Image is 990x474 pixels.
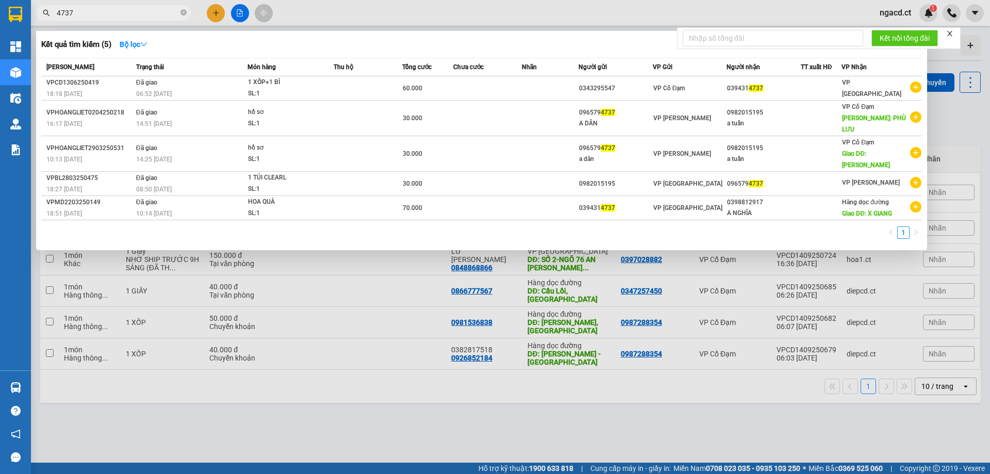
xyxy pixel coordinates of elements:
[136,90,172,97] span: 06:52 [DATE]
[871,30,938,46] button: Kết nối tổng đài
[601,204,615,211] span: 4737
[653,63,672,71] span: VP Gửi
[9,7,22,22] img: logo-vxr
[248,208,325,219] div: SL: 1
[910,177,921,188] span: plus-circle
[120,40,147,48] strong: Bộ lọc
[749,180,763,187] span: 4737
[880,32,930,44] span: Kết nối tổng đài
[727,118,800,129] div: a tuấn
[46,186,82,193] span: 18:27 [DATE]
[136,109,157,116] span: Đã giao
[885,226,897,239] li: Previous Page
[727,208,800,219] div: A NGHĨA
[601,109,615,116] span: 4737
[842,103,874,110] span: VP Cổ Đạm
[910,147,921,158] span: plus-circle
[46,156,82,163] span: 10:13 [DATE]
[248,184,325,195] div: SL: 1
[842,139,874,146] span: VP Cổ Đạm
[46,173,133,184] div: VPBL2803250475
[885,226,897,239] button: left
[946,30,953,37] span: close
[579,118,652,129] div: A DÂN
[898,227,909,238] a: 1
[403,180,422,187] span: 30.000
[841,63,867,71] span: VP Nhận
[46,77,133,88] div: VPCD1306250419
[842,150,890,169] span: Giao DĐ: [PERSON_NAME]
[842,115,906,133] span: [PERSON_NAME]: PHÙ LƯU
[57,7,178,19] input: Tìm tên, số ĐT hoặc mã đơn
[10,41,21,52] img: dashboard-icon
[248,154,325,165] div: SL: 1
[579,143,652,154] div: 096579
[842,199,889,206] span: Hàng dọc đường
[727,178,800,189] div: 096579
[653,180,722,187] span: VP [GEOGRAPHIC_DATA]
[46,90,82,97] span: 18:18 [DATE]
[11,429,21,439] span: notification
[727,197,800,208] div: 0398812917
[888,229,894,235] span: left
[910,201,921,213] span: plus-circle
[10,144,21,155] img: solution-icon
[136,79,157,86] span: Đã giao
[46,143,133,154] div: VPHOANGLIET2903250531
[136,144,157,152] span: Đã giao
[727,63,760,71] span: Người nhận
[653,85,685,92] span: VP Cổ Đạm
[46,210,82,217] span: 18:51 [DATE]
[403,204,422,211] span: 70.000
[248,142,325,154] div: hồ sơ
[727,143,800,154] div: 0982015195
[842,79,901,97] span: VP [GEOGRAPHIC_DATA]
[842,210,892,217] span: Giao DĐ: X GIANG
[910,111,921,123] span: plus-circle
[842,179,900,186] span: VP [PERSON_NAME]
[136,199,157,206] span: Đã giao
[248,118,325,129] div: SL: 1
[801,63,832,71] span: TT xuất HĐ
[11,452,21,462] span: message
[136,174,157,182] span: Đã giao
[522,63,537,71] span: Nhãn
[46,197,133,208] div: VPMD2203250149
[910,226,922,239] li: Next Page
[180,9,187,15] span: close-circle
[749,85,763,92] span: 4737
[653,115,711,122] span: VP [PERSON_NAME]
[11,406,21,416] span: question-circle
[41,39,111,50] h3: Kết quả tìm kiếm ( 5 )
[180,8,187,18] span: close-circle
[910,81,921,93] span: plus-circle
[136,156,172,163] span: 14:25 [DATE]
[653,204,722,211] span: VP [GEOGRAPHIC_DATA]
[248,107,325,118] div: hồ sơ
[136,186,172,193] span: 08:50 [DATE]
[579,63,607,71] span: Người gửi
[601,144,615,152] span: 4737
[136,63,164,71] span: Trạng thái
[10,93,21,104] img: warehouse-icon
[46,63,94,71] span: [PERSON_NAME]
[248,77,325,88] div: 1 XỐP+1 BÌ
[453,63,484,71] span: Chưa cước
[248,88,325,100] div: SL: 1
[136,210,172,217] span: 10:14 [DATE]
[579,154,652,165] div: a dân
[247,63,276,71] span: Món hàng
[248,172,325,184] div: 1 TÚI CLEARL
[403,115,422,122] span: 30.000
[653,150,711,157] span: VP [PERSON_NAME]
[897,226,910,239] li: 1
[46,107,133,118] div: VPHOANGLIET0204250218
[579,203,652,214] div: 039431
[248,197,325,208] div: HOA QUẢ
[10,67,21,78] img: warehouse-icon
[727,107,800,118] div: 0982015195
[43,9,50,17] span: search
[913,229,919,235] span: right
[402,63,432,71] span: Tổng cước
[579,83,652,94] div: 0343295547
